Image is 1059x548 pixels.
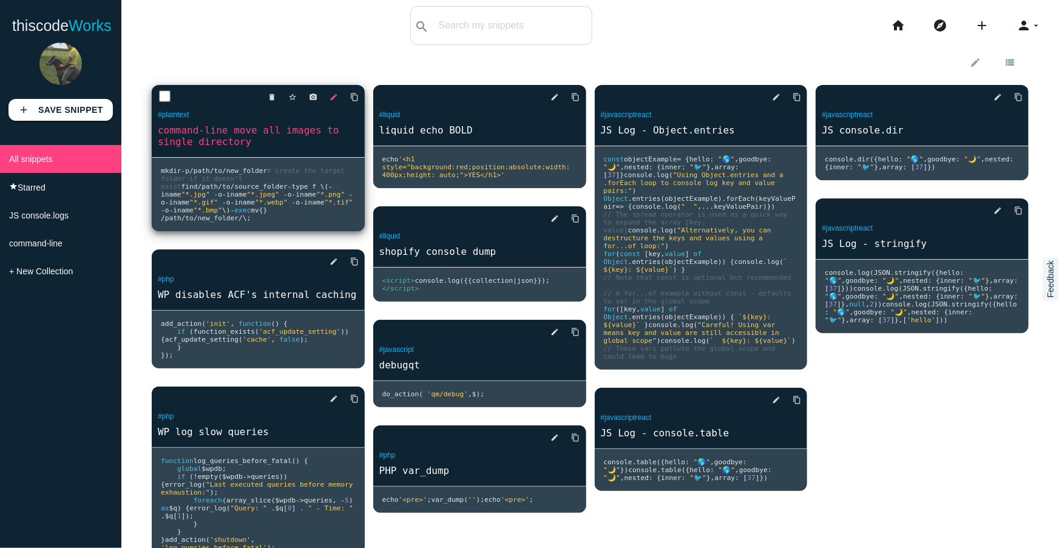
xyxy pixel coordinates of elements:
span: // Note that const is optional but recommended [604,274,792,282]
span: "*.webp" [255,198,288,206]
span: ) [665,242,669,250]
span: }, [706,163,714,171]
a: JS Log - Object.entries [595,123,808,137]
span: ( [779,258,783,266]
span: - [300,198,304,206]
a: edit [541,427,560,448]
span: All snippets [9,154,53,164]
span: inner [661,163,682,171]
span: o [288,191,292,198]
span: : [1010,155,1014,163]
span: log [858,269,870,277]
span: const [604,155,624,163]
a: Copy to Clipboard [562,427,580,448]
span: const [620,250,640,258]
span: / [198,183,202,191]
a: edit [762,86,780,108]
span: / [161,214,165,222]
span: ]}) [924,163,936,171]
span: : [875,277,879,285]
span: \; [243,214,251,222]
a: debugqt [373,358,586,372]
span: # create the target folder if it doesn’t exist [161,167,349,191]
span: + New Collection [9,266,73,276]
span: path [194,167,210,175]
span: , [924,155,928,163]
a: photo_camera [299,86,317,108]
a: edit [541,208,560,229]
a: Copy to Clipboard [783,389,801,411]
span: "Alternatively, you can destructure the keys and values using a for...of loop:" [604,226,776,250]
span: goodbye [845,277,874,285]
span: new_folder [198,214,239,222]
i: edit [551,321,560,343]
span: : [903,163,907,171]
span: console [632,203,661,211]
i: content_copy [1014,200,1023,222]
span: - [231,206,235,214]
span: : [960,269,964,277]
i: star_border [288,86,297,108]
span: mkdir [161,167,181,175]
a: JS Log - console.table [595,426,808,440]
a: JS console.dir [816,123,1029,137]
span: - [165,198,169,206]
span: - [161,206,165,214]
span: - [181,167,186,175]
span: o [165,206,169,214]
a: #javascriptreact [822,110,873,119]
span: [ [645,250,649,258]
span: / [222,167,226,175]
span: }}); [533,277,550,285]
span: json [517,277,533,285]
a: Copy to Clipboard [1004,86,1023,108]
i: arrow_drop_down [1031,6,1041,45]
span: ( [661,195,665,203]
span: | [513,277,517,285]
span: path [201,183,218,191]
span: "*.jpeg" [247,191,280,198]
i: content_copy [572,427,580,448]
span: 37 [607,171,615,179]
span: [ [604,171,608,179]
span: } [682,266,686,274]
span: type f \( [292,183,329,191]
a: edit [320,86,338,108]
input: Search my snippets [433,13,592,38]
span: - [292,191,296,198]
span: entries [632,195,661,203]
a: Feedback [1043,257,1058,300]
a: edit [320,388,338,410]
span: ). [718,195,726,203]
span: / [231,183,235,191]
span: to [185,214,193,222]
span: . [853,155,858,163]
span: / [239,214,243,222]
span: , [735,155,739,163]
a: WP disables ACF's internal caching [152,288,365,302]
i: edit [330,251,338,272]
span: iname [169,198,190,206]
span: JSON [874,269,890,277]
span: ( [677,203,682,211]
span: - [231,198,235,206]
span: "🌎" [825,277,841,285]
span: ( [616,250,620,258]
a: Copy to Clipboard [783,86,801,108]
span: for [604,250,616,258]
a: edit [959,51,994,73]
span: "🌙" [882,277,899,285]
span: - [214,191,218,198]
a: Copy to Clipboard [340,86,359,108]
a: Copy to Clipboard [340,251,359,272]
span: \) [222,206,230,214]
span: Works [69,17,111,34]
span: collection [472,277,513,285]
span: - [349,191,353,198]
span: iname [173,206,194,214]
a: JS Log - stringify [816,237,1029,251]
span: nested [624,163,649,171]
a: edit [984,86,1002,108]
span: ` ${key}: ${value}` [604,258,796,274]
span: . [661,203,665,211]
